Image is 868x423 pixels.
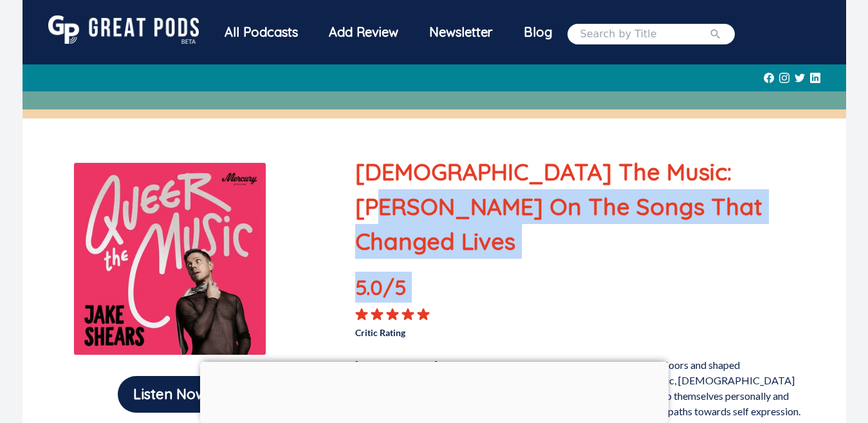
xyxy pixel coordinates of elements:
p: 5.0 /5 [355,272,445,308]
button: Listen Now [118,376,222,413]
a: Add Review [313,15,414,49]
div: Newsletter [414,15,508,49]
img: GreatPods [48,15,199,44]
a: Newsletter [414,15,508,52]
p: Critic Rating [355,321,580,339]
p: [DEMOGRAPHIC_DATA] The Music: [PERSON_NAME] On The Songs That Changed Lives [355,155,805,259]
iframe: Advertisement [200,362,669,420]
a: Blog [508,15,568,49]
a: All Podcasts [209,15,313,52]
input: Search by Title [580,26,709,42]
img: Queer The Music: Jake Shears On The Songs That Changed Lives [73,162,266,355]
div: All Podcasts [209,15,313,49]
